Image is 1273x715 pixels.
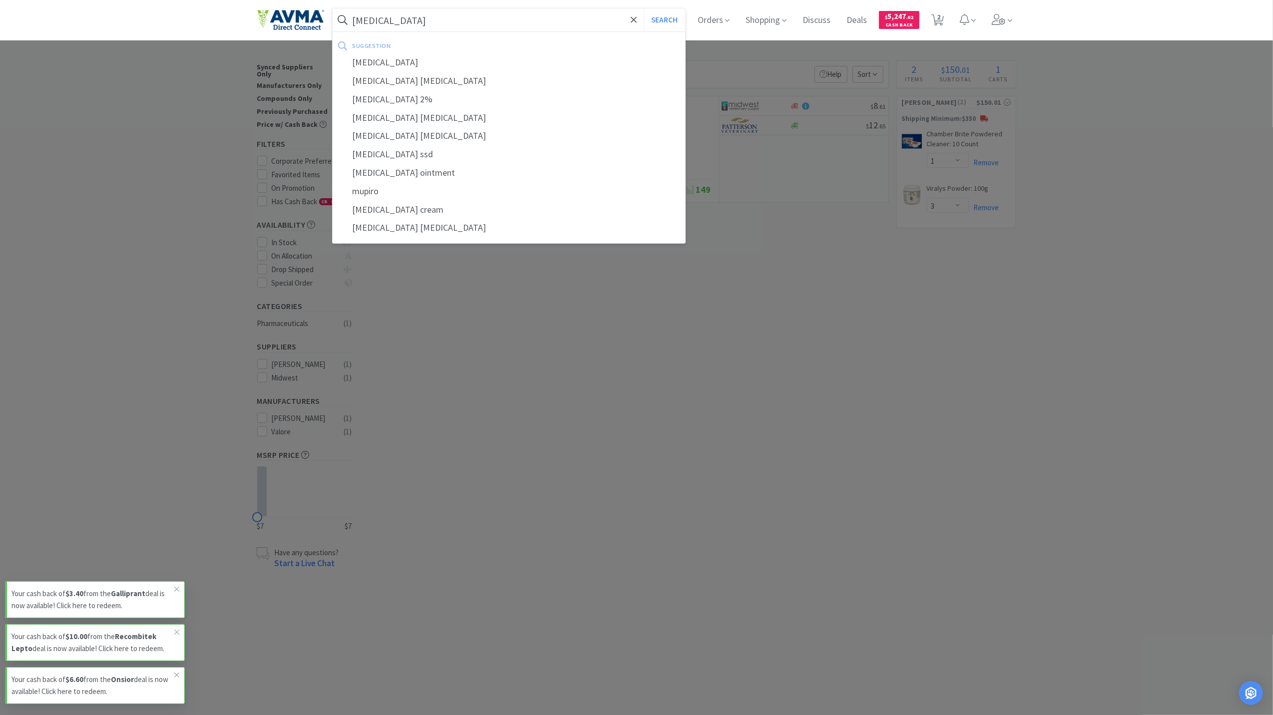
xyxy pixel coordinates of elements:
p: Your cash back of from the deal is now available! Click here to redeem. [11,631,174,655]
a: Deals [843,16,871,25]
div: [MEDICAL_DATA] cream [333,201,686,219]
span: Cash Back [885,22,913,29]
div: [MEDICAL_DATA] ointment [333,164,686,182]
div: Open Intercom Messenger [1239,681,1263,705]
strong: $10.00 [65,632,87,641]
input: Search by item, sku, manufacturer, ingredient, size... [333,8,686,31]
div: [MEDICAL_DATA] 2% [333,90,686,109]
a: Discuss [799,16,835,25]
div: [MEDICAL_DATA] [333,53,686,72]
span: . 62 [906,14,913,20]
strong: Onsior [111,675,134,684]
div: [MEDICAL_DATA] [MEDICAL_DATA] [333,127,686,145]
p: Your cash back of from the deal is now available! Click here to redeem. [11,674,174,698]
div: suggestion [353,38,535,53]
strong: $3.40 [65,589,83,598]
span: 5,247 [885,11,913,21]
div: [MEDICAL_DATA] [MEDICAL_DATA] [333,72,686,90]
a: $5,247.62Cash Back [879,6,919,33]
div: mupiro [333,182,686,201]
strong: Galliprant [111,589,145,598]
div: [MEDICAL_DATA] [MEDICAL_DATA] [333,219,686,237]
strong: $6.60 [65,675,83,684]
a: 2 [927,17,948,26]
div: [MEDICAL_DATA] [MEDICAL_DATA] [333,109,686,127]
div: [MEDICAL_DATA] ssd [333,145,686,164]
img: e4e33dab9f054f5782a47901c742baa9_102.png [257,9,324,30]
span: $ [885,14,887,20]
p: Your cash back of from the deal is now available! Click here to redeem. [11,588,174,612]
button: Search [644,8,685,31]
